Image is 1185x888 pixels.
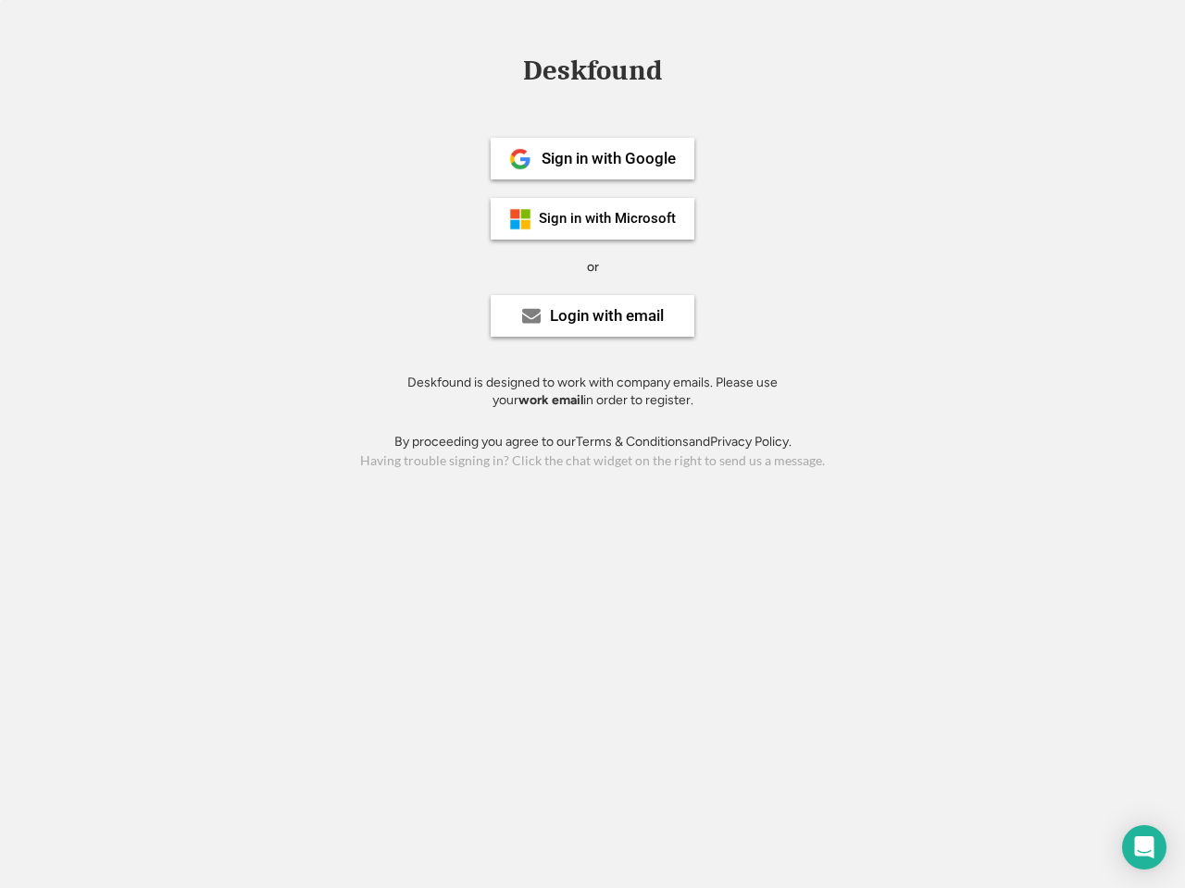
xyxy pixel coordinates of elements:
a: Privacy Policy. [710,434,792,450]
a: Terms & Conditions [576,434,689,450]
img: ms-symbollockup_mssymbol_19.png [509,208,531,230]
div: Open Intercom Messenger [1122,825,1166,869]
img: 1024px-Google__G__Logo.svg.png [509,148,531,170]
strong: work email [518,392,583,408]
div: Deskfound is designed to work with company emails. Please use your in order to register. [384,374,801,410]
div: Sign in with Microsoft [539,212,676,226]
div: Login with email [550,308,664,324]
div: or [587,258,599,277]
div: By proceeding you agree to our and [394,433,792,451]
div: Deskfound [514,56,671,85]
div: Sign in with Google [542,151,676,166]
